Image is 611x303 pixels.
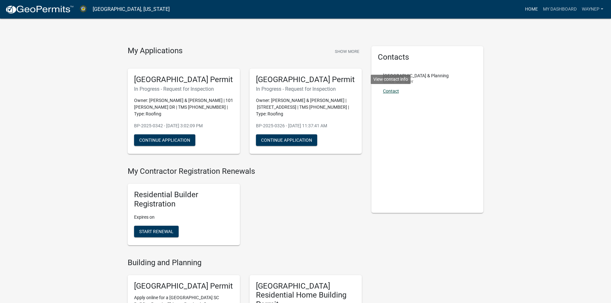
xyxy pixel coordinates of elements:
[134,190,233,209] h5: Residential Builder Registration
[128,167,362,176] h4: My Contractor Registration Renewals
[256,134,317,146] button: Continue Application
[383,73,449,78] p: [GEOGRAPHIC_DATA] & Planning
[256,86,355,92] h6: In Progress - Request for Inspection
[579,3,606,15] a: waynep
[134,75,233,84] h5: [GEOGRAPHIC_DATA] Permit
[378,53,477,62] h5: Contacts
[134,97,233,117] p: Owner: [PERSON_NAME] & [PERSON_NAME] | 101 [PERSON_NAME] DR | TMS [PHONE_NUMBER] | Type: Roofing
[522,3,540,15] a: Home
[134,214,233,221] p: Expires on
[134,282,233,291] h5: [GEOGRAPHIC_DATA] Permit
[134,122,233,129] p: BP-2025-0342 - [DATE] 3:02:09 PM
[93,4,170,15] a: [GEOGRAPHIC_DATA], [US_STATE]
[134,226,179,237] button: Start Renewal
[256,97,355,117] p: Owner: [PERSON_NAME] & [PERSON_NAME] | [STREET_ADDRESS] | TMS [PHONE_NUMBER] | Type: Roofing
[256,122,355,129] p: BP-2025-0326 - [DATE] 11:37:41 AM
[256,75,355,84] h5: [GEOGRAPHIC_DATA] Permit
[332,46,362,57] button: Show More
[139,229,174,234] span: Start Renewal
[128,258,362,267] h4: Building and Planning
[134,134,195,146] button: Continue Application
[128,46,182,56] h4: My Applications
[540,3,579,15] a: My Dashboard
[134,86,233,92] h6: In Progress - Request for Inspection
[383,79,449,84] p: Office Manager
[383,88,399,94] a: Contact
[79,5,88,13] img: Abbeville County, South Carolina
[128,167,362,250] wm-registration-list-section: My Contractor Registration Renewals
